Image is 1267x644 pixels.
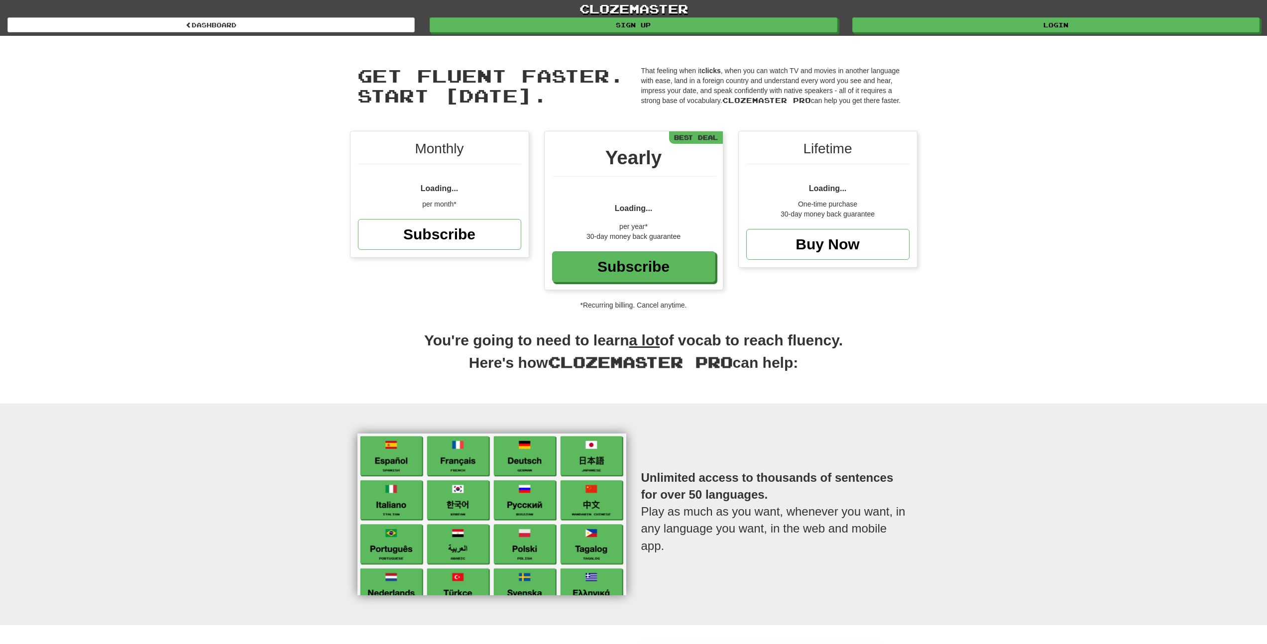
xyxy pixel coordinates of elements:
[615,204,653,213] span: Loading...
[552,231,715,241] div: 30-day money back guarantee
[357,433,626,595] img: languages-list.png
[641,449,910,574] p: Play as much as you want, whenever you want, in any language you want, in the web and mobile app.
[358,139,521,164] div: Monthly
[552,221,715,231] div: per year*
[629,332,660,348] u: a lot
[421,184,459,193] span: Loading...
[7,17,415,32] a: Dashboard
[701,67,721,75] strong: clicks
[350,330,918,384] h2: You're going to need to learn of vocab to reach fluency. Here's how can help:
[746,199,910,209] div: One-time purchase
[357,65,624,106] span: Get fluent faster. Start [DATE].
[722,96,811,105] span: Clozemaster Pro
[852,17,1260,32] a: Login
[548,353,733,371] span: Clozemaster Pro
[552,144,715,177] div: Yearly
[809,184,847,193] span: Loading...
[669,131,723,144] div: Best Deal
[641,66,910,106] p: That feeling when it , when you can watch TV and movies in another language with ease, land in a ...
[641,471,894,501] strong: Unlimited access to thousands of sentences for over 50 languages.
[358,219,521,250] a: Subscribe
[746,139,910,164] div: Lifetime
[552,251,715,282] a: Subscribe
[430,17,837,32] a: Sign up
[746,229,910,260] a: Buy Now
[358,199,521,209] div: per month*
[746,209,910,219] div: 30-day money back guarantee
